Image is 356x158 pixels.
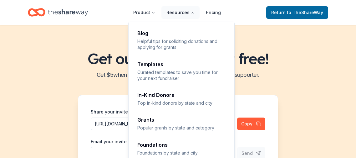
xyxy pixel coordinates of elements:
[137,69,226,82] p: Curated templates to save you time for your next fundraiser
[134,89,230,110] a: In-Kind DonorsTop in-kind donors by state and city
[137,142,226,147] div: Foundations
[201,6,226,19] a: Pricing
[161,6,200,19] button: Resources
[128,6,160,19] button: Product
[91,109,137,115] label: Share your invite link
[137,125,226,131] p: Popular grants by state and category
[271,9,323,16] span: Return
[137,92,226,97] div: In-Kind Donors
[28,5,88,20] a: Home
[137,62,226,67] div: Templates
[134,113,230,134] a: GrantsPopular grants by state and category
[134,58,230,85] a: TemplatesCurated templates to save you time for your next fundraiser
[237,118,265,130] button: Copy
[137,100,226,106] p: Top in-kind donors by state and city
[266,6,328,19] a: Returnto TheShareWay
[137,31,226,36] div: Blog
[91,139,127,145] label: Email your invite
[287,10,323,15] span: to TheShareWay
[128,5,226,20] nav: Main
[8,70,348,80] h2: Get $ 5 when a friend signs up, $ 25 when they become a supporter.
[137,38,226,50] p: Helpful tips for soliciting donations and applying for grants
[8,50,348,67] h1: Get our paid plans for free!
[134,27,230,54] a: BlogHelpful tips for soliciting donations and applying for grants
[137,150,226,156] p: Foundations by state and city
[137,117,226,122] div: Grants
